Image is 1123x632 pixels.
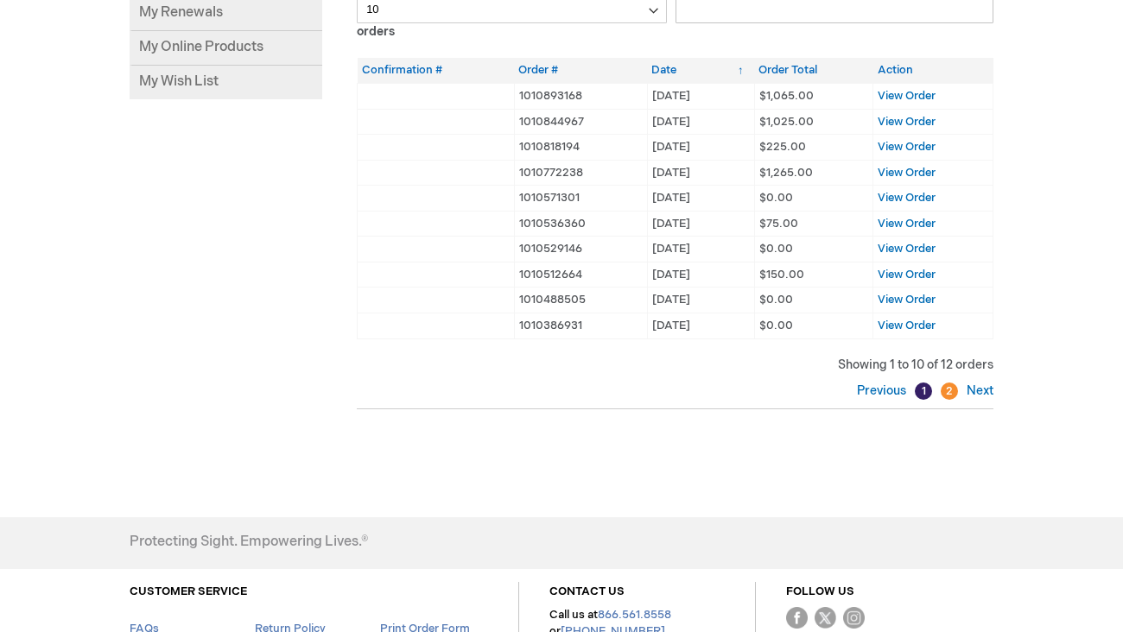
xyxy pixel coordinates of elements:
[878,243,936,256] a: View Order
[759,141,806,155] span: $225.00
[915,383,932,401] a: 1
[647,237,754,263] td: [DATE]
[759,269,804,282] span: $150.00
[358,59,515,84] th: Confirmation #: activate to sort column ascending
[873,59,993,84] th: Action: activate to sort column ascending
[647,314,754,340] td: [DATE]
[759,319,793,333] span: $0.00
[549,585,625,599] a: CONTACT US
[759,90,814,104] span: $1,065.00
[514,84,647,110] td: 1010893168
[647,288,754,314] td: [DATE]
[130,66,322,100] a: My Wish List
[878,192,936,205] a: View Order
[759,116,814,130] span: $1,025.00
[514,59,647,84] th: Order #: activate to sort column ascending
[759,294,793,307] span: $0.00
[647,161,754,186] td: [DATE]
[647,212,754,237] td: [DATE]
[878,294,936,307] a: View Order
[962,384,993,399] a: Next
[357,357,993,375] div: Showing 1 to 10 of 12 orders
[878,319,936,333] a: View Order
[759,167,813,180] span: $1,265.00
[759,243,793,256] span: $0.00
[514,186,647,212] td: 1010571301
[878,141,936,155] a: View Order
[815,608,836,629] img: Twitter
[598,609,671,623] a: 866.561.8558
[647,59,754,84] th: Date: activate to sort column ascending
[130,32,322,66] a: My Online Products
[514,161,647,186] td: 1010772238
[878,218,936,231] a: View Order
[843,608,865,629] img: instagram
[514,314,647,340] td: 1010386931
[759,192,793,205] span: $0.00
[130,585,247,599] a: CUSTOMER SERVICE
[647,136,754,161] td: [DATE]
[130,535,368,551] h4: Protecting Sight. Empowering Lives.®
[878,90,936,104] a: View Order
[647,262,754,288] td: [DATE]
[878,167,936,180] a: View Order
[878,116,936,130] a: View Order
[514,110,647,136] td: 1010844967
[786,608,808,629] img: Facebook
[647,84,754,110] td: [DATE]
[878,269,936,282] a: View Order
[514,136,647,161] td: 1010818194
[514,262,647,288] td: 1010512664
[941,383,958,401] a: 2
[647,186,754,212] td: [DATE]
[514,212,647,237] td: 1010536360
[754,59,873,84] th: Order Total: activate to sort column ascending
[514,288,647,314] td: 1010488505
[647,110,754,136] td: [DATE]
[759,218,798,231] span: $75.00
[786,585,854,599] a: FOLLOW US
[514,237,647,263] td: 1010529146
[857,384,910,399] a: Previous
